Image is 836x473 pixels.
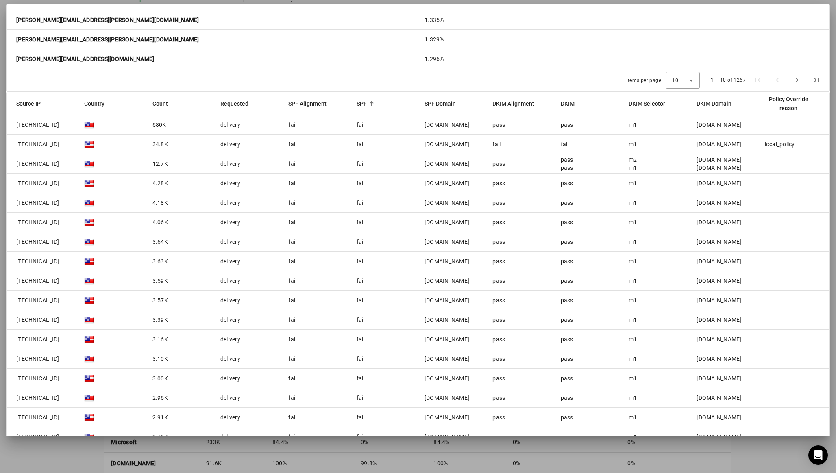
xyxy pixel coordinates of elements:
mat-cell: pass [486,193,554,213]
span: [TECHNICAL_ID] [16,433,59,441]
img: blank.gif [84,354,94,364]
div: [DOMAIN_NAME] [697,179,741,187]
strong: [PERSON_NAME][EMAIL_ADDRESS][DOMAIN_NAME] [16,55,154,63]
mat-cell: delivery [214,154,282,174]
span: [TECHNICAL_ID] [16,355,59,363]
span: [TECHNICAL_ID] [16,394,59,402]
mat-cell: 2.78K [146,427,214,447]
mat-cell: 2.96K [146,388,214,408]
div: [DOMAIN_NAME] [697,121,741,129]
img: blank.gif [84,198,94,208]
mat-cell: pass [486,252,554,271]
div: SPF [357,99,374,108]
mat-cell: fail [282,349,350,369]
div: [DOMAIN_NAME] [425,179,469,187]
div: [DOMAIN_NAME] [697,277,741,285]
div: m1 [629,355,637,363]
mat-cell: 12.7K [146,154,214,174]
div: Country [84,99,112,108]
mat-cell: 4.18K [146,193,214,213]
mat-cell: 3.39K [146,310,214,330]
mat-cell: 3.63K [146,252,214,271]
div: pass [561,238,573,246]
div: m1 [629,296,637,304]
mat-cell: pass [486,115,554,135]
div: pass [561,179,573,187]
div: [DOMAIN_NAME] [425,140,469,148]
div: m1 [629,121,637,129]
div: pass [561,257,573,265]
mat-cell: 3.10K [146,349,214,369]
img: blank.gif [84,256,94,266]
div: fail [357,335,365,343]
div: DKIM [561,99,575,108]
div: [DOMAIN_NAME] [697,140,741,148]
mat-cell: delivery [214,349,282,369]
div: fail [357,257,365,265]
mat-cell: delivery [214,427,282,447]
div: m1 [629,164,637,172]
mat-cell: delivery [214,115,282,135]
mat-cell: delivery [214,330,282,349]
div: pass [561,355,573,363]
img: blank.gif [84,120,94,130]
mat-cell: fail [282,427,350,447]
div: pass [561,335,573,343]
div: pass [561,199,573,207]
span: [TECHNICAL_ID] [16,160,59,168]
div: m1 [629,394,637,402]
img: blank.gif [84,159,94,169]
mat-cell: pass [486,427,554,447]
div: pass [561,433,573,441]
div: DKIM Domain [697,99,731,108]
div: Source IP [16,99,48,108]
mat-cell: delivery [214,271,282,291]
img: blank.gif [84,139,94,149]
div: [DOMAIN_NAME] [697,218,741,226]
mat-cell: fail [282,193,350,213]
mat-cell: fail [282,369,350,388]
mat-cell: fail [282,174,350,193]
mat-cell: delivery [214,232,282,252]
div: [DOMAIN_NAME] [425,199,469,207]
mat-cell: pass [486,408,554,427]
div: fail [357,179,365,187]
mat-cell: pass [486,330,554,349]
img: blank.gif [84,334,94,344]
div: fail [357,199,365,207]
div: [DOMAIN_NAME] [425,413,469,421]
div: [DOMAIN_NAME] [425,121,469,129]
mat-cell: fail [282,213,350,232]
img: blank.gif [84,412,94,422]
div: pass [561,121,573,129]
mat-cell: fail [282,115,350,135]
div: fail [357,413,365,421]
button: Next page [787,70,807,90]
mat-cell: fail [282,135,350,154]
div: m1 [629,316,637,324]
mat-cell: pass [486,271,554,291]
div: Policy Override reason [765,95,820,113]
div: [DOMAIN_NAME] [425,296,469,304]
div: [DOMAIN_NAME] [425,394,469,402]
div: [DOMAIN_NAME] [697,413,741,421]
div: [DOMAIN_NAME] [425,433,469,441]
mat-cell: pass [486,213,554,232]
div: [DOMAIN_NAME] [425,277,469,285]
div: [DOMAIN_NAME] [425,257,469,265]
div: [DOMAIN_NAME] [425,335,469,343]
div: [DOMAIN_NAME] [697,257,741,265]
mat-cell: pass [486,388,554,408]
div: [DOMAIN_NAME] [697,156,741,164]
mat-cell: pass [486,232,554,252]
div: DKIM [561,99,582,108]
div: [DOMAIN_NAME] [697,296,741,304]
img: blank.gif [84,237,94,247]
div: m1 [629,413,637,421]
mat-cell: 3.00K [146,369,214,388]
div: DKIM Selector [629,99,673,108]
mat-cell: fail [282,271,350,291]
mat-cell: delivery [214,291,282,310]
div: 1 – 10 of 1267 [711,76,746,84]
div: pass [561,156,573,164]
